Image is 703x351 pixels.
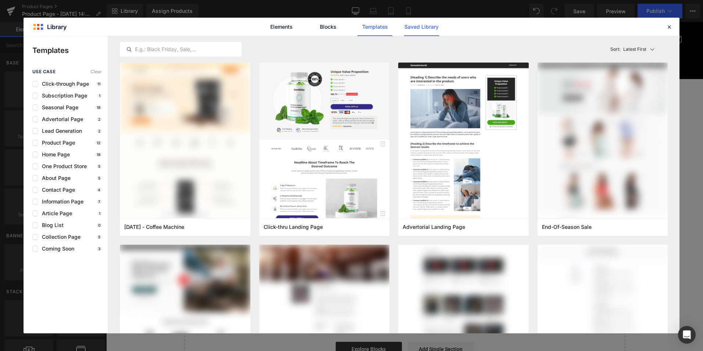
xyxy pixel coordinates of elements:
p: 0 [97,223,102,227]
span: Click-through Page [38,81,89,87]
a: About us [303,35,343,54]
img: COMPASS AH-3/AH-3T Arch Hold Down [125,79,251,205]
span: Contact Page [38,187,75,193]
p: 2 [97,117,102,121]
img: COMPASS AH-3/AH-3T Arch Hold Down [125,211,161,248]
p: 1 [97,93,102,98]
span: About us [308,41,331,48]
p: 3 [97,247,102,251]
span: Online Stores [411,41,445,48]
p: 7 [97,199,102,204]
button: Add To Cart [381,170,437,188]
span: Product Page [38,140,75,146]
span: Click-thru Landing Page [264,224,323,230]
span: End-Of-Season Sale [542,224,592,230]
p: 2 [97,129,102,133]
span: About Page [38,175,71,181]
p: 18 [95,105,102,110]
span: Subscription Page [38,93,87,99]
span: Sort: [610,47,620,52]
input: E.g.: Black Friday, Sale,... [120,45,241,54]
span: Seasonal Page [38,104,78,110]
a: Add Single Section [301,320,368,334]
span: Coming Soon [38,246,74,252]
p: 11 [96,82,102,86]
a: Explore Blocks [229,320,296,334]
span: Information Page [38,199,83,205]
span: News & Events [188,41,226,48]
span: use case [32,69,56,74]
p: 4 [96,188,102,192]
a: News & Events [183,35,238,54]
button: English [499,10,531,24]
a: Saved Library [404,18,439,36]
a: COMPASS AH-3/AH-3T Arch Hold Down [125,211,164,250]
span: $229.00 [396,91,421,102]
div: Open Intercom Messenger [678,326,696,344]
span: Article Page [38,210,72,216]
span: AH-3 [312,122,328,137]
a: COMPASS AH-3/AH-3T Arch Hold Down [84,211,123,250]
p: 5 [97,164,102,169]
p: Latest First [623,46,646,53]
span: All Products [140,41,171,48]
span: Clear [90,69,102,74]
a: All Products [135,35,183,54]
span: Blog List [38,222,64,228]
span: Collection Page [38,234,81,240]
span: and use this template to present it on live store [213,78,398,86]
p: Templates [32,45,108,56]
button: Latest FirstSort:Latest First [607,42,668,57]
span: Advertorial Landing Page [403,224,465,230]
p: 18 [95,152,102,157]
a: Harvey Industries Co.,Ltd [16,3,102,31]
summary: Search [531,9,547,25]
a: Elements [264,18,299,36]
span: AH-3T [350,122,370,137]
a: Dealers & Partners [238,35,303,54]
a: Support & Service [343,35,406,54]
p: 5 [97,176,102,180]
a: Blocks [311,18,346,36]
span: Support & Service [348,41,394,48]
label: Size [304,113,514,121]
span: Advertorial Page [38,116,83,122]
span: Thanksgiving - Coffee Machine [124,224,184,230]
span: English [503,13,521,21]
span: Dealers & Partners [243,41,290,48]
span: Assign a product [213,78,261,86]
p: 12 [95,141,102,145]
label: Quantity [304,143,514,152]
span: Home Page [38,152,70,157]
img: COMPASS AH-3/AH-3T Arch Hold Down [84,211,121,248]
p: 5 [97,235,102,239]
span: Lead Generation [38,128,82,134]
a: Online Stores [406,35,457,54]
a: Templates [357,18,392,36]
a: COMPASS AH-3/AH-3T Arch Hold Down [336,81,481,89]
img: Harvey Industries Co.,Ltd [18,6,99,29]
span: One Product Store [38,163,87,169]
p: 1 [97,211,102,216]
